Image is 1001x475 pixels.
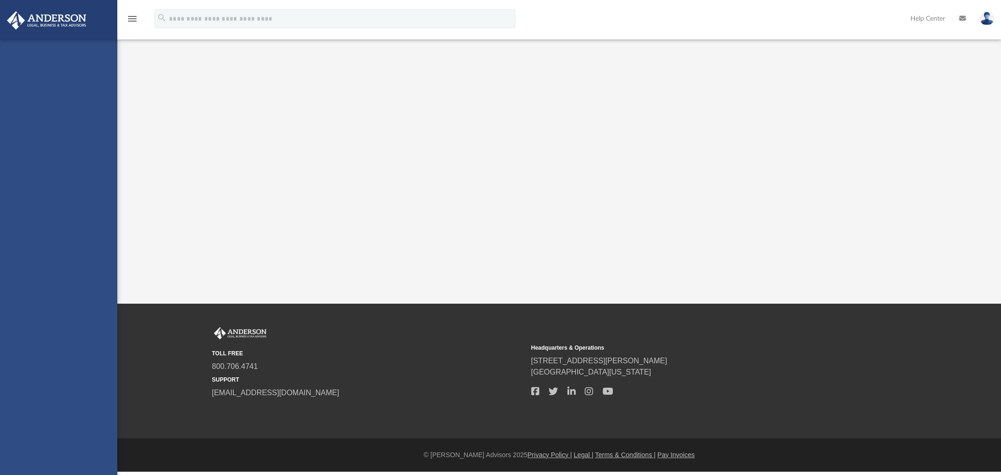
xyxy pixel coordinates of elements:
[574,451,594,459] a: Legal |
[212,362,258,370] a: 800.706.4741
[212,375,525,384] small: SUPPORT
[531,368,651,376] a: [GEOGRAPHIC_DATA][US_STATE]
[4,11,89,30] img: Anderson Advisors Platinum Portal
[531,357,667,365] a: [STREET_ADDRESS][PERSON_NAME]
[527,451,572,459] a: Privacy Policy |
[157,13,167,23] i: search
[980,12,994,25] img: User Pic
[127,13,138,24] i: menu
[657,451,695,459] a: Pay Invoices
[531,344,844,352] small: Headquarters & Operations
[127,18,138,24] a: menu
[117,450,1001,460] div: © [PERSON_NAME] Advisors 2025
[212,349,525,358] small: TOLL FREE
[595,451,656,459] a: Terms & Conditions |
[212,327,268,339] img: Anderson Advisors Platinum Portal
[212,389,339,397] a: [EMAIL_ADDRESS][DOMAIN_NAME]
